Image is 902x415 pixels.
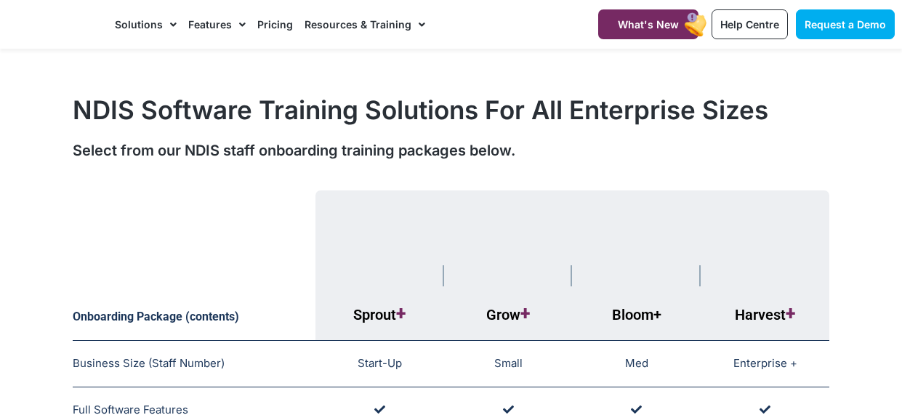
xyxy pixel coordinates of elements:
[464,236,553,298] img: svg+xml;nitro-empty-id=NjQxOjQ1NA==-1;base64,PHN2ZyB2aWV3Qm94PSIwIDAgMTIzIDg1IiB3aWR0aD0iMTIzIiBo...
[612,306,661,323] span: Bloom
[592,210,681,299] img: svg+xml;nitro-empty-id=NjQxOjcyMA==-1;base64,PHN2ZyB2aWV3Qm94PSIwIDAgMTIzIDEyMiIgd2lkdGg9IjEyMyIg...
[73,356,225,370] span: Business Size (Staff Number)
[712,9,788,39] a: Help Centre
[701,341,829,387] td: Enterprise +
[653,306,661,323] span: +
[786,303,795,324] span: +
[315,341,444,387] td: Start-Up
[572,341,701,387] td: Med
[73,190,315,341] th: Onboarding Package (contents)
[618,18,679,31] span: What's New
[7,14,100,34] img: CareMaster Logo
[73,94,829,125] h1: NDIS Software Training Solutions For All Enterprise Sizes
[73,140,829,161] div: Select from our NDIS staff onboarding training packages below.
[735,306,795,323] span: Harvest
[444,341,573,387] td: Small
[740,205,790,298] img: svg+xml;nitro-empty-id=NjQxOjk1OQ==-1;base64,PHN2ZyB2aWV3Qm94PSIwIDAgNjkgMTI4IiB3aWR0aD0iNjkiIGhl...
[353,306,406,323] span: Sprout
[396,303,406,324] span: +
[520,303,530,324] span: +
[720,18,779,31] span: Help Centre
[805,18,886,31] span: Request a Demo
[598,9,698,39] a: What's New
[486,306,530,323] span: Grow
[796,9,895,39] a: Request a Demo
